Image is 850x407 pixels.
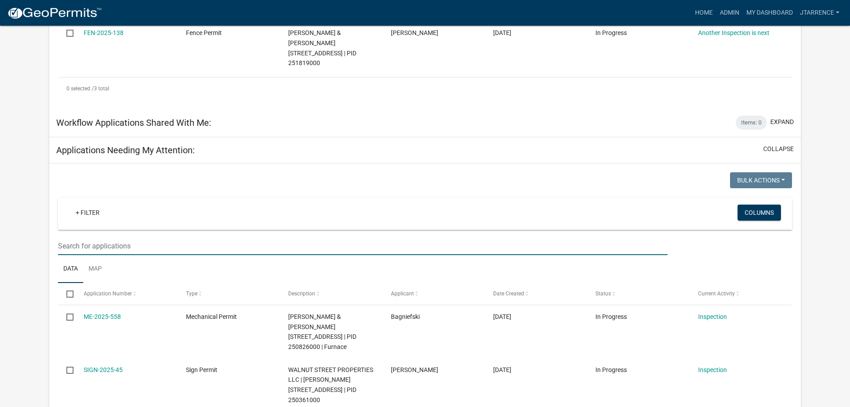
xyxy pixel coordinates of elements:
button: Bulk Actions [730,172,792,188]
h5: Workflow Applications Shared With Me: [56,117,211,128]
span: WALNUT STREET PROPERTIES LLC | JERRY STEFFES 136 WALNUT ST S, Houston County | PID 250361000 [288,366,373,403]
span: Craig A. Olson [391,29,438,36]
span: 09/18/2025 [493,313,511,320]
datatable-header-cell: Application Number [75,283,177,304]
span: Date Created [493,291,524,297]
button: Columns [738,205,781,221]
a: SIGN-2025-45 [84,366,123,373]
span: Applicant [391,291,414,297]
datatable-header-cell: Status [587,283,689,304]
span: In Progress [595,313,627,320]
a: Inspection [698,366,727,373]
span: 0 selected / [66,85,94,92]
a: Another Inspection is next [698,29,769,36]
span: Fence Permit [186,29,222,36]
a: FEN-2025-138 [84,29,124,36]
a: Inspection [698,313,727,320]
datatable-header-cell: Description [280,283,382,304]
a: Admin [716,4,743,21]
span: Mechanical Permit [186,313,237,320]
span: Megan Wurzel [391,366,438,373]
a: + Filter [69,205,107,221]
span: Description [288,291,315,297]
datatable-header-cell: Type [178,283,280,304]
a: ME-2025-558 [84,313,121,320]
span: In Progress [595,29,627,36]
a: Map [83,255,107,283]
span: In Progress [595,366,627,373]
datatable-header-cell: Date Created [485,283,587,304]
a: My Dashboard [743,4,796,21]
span: Status [595,291,611,297]
h5: Applications Needing My Attention: [56,145,195,155]
button: expand [770,117,794,127]
datatable-header-cell: Applicant [382,283,485,304]
div: 3 total [58,78,792,100]
button: collapse [763,144,794,154]
a: jtarrence [796,4,843,21]
span: OLSON, CRAIG & CHERYL 734 SHORE ACRES RD, Houston County | PID 251819000 [288,29,356,66]
span: Application Number [84,291,132,297]
a: Home [692,4,716,21]
span: 09/16/2025 [493,366,511,373]
datatable-header-cell: Select [58,283,75,304]
span: Type [186,291,197,297]
input: Search for applications [58,237,668,255]
div: Items: 0 [736,116,767,130]
span: Bagniefski [391,313,420,320]
datatable-header-cell: Current Activity [690,283,792,304]
span: Sign Permit [186,366,217,373]
span: JENNIFER DOCKENDORFF & WILLIAM KISTLER, JR 560 LARCH AVE, Houston County | PID 250826000 | Furnace [288,313,356,350]
a: Data [58,255,83,283]
span: 05/04/2025 [493,29,511,36]
span: Current Activity [698,291,735,297]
